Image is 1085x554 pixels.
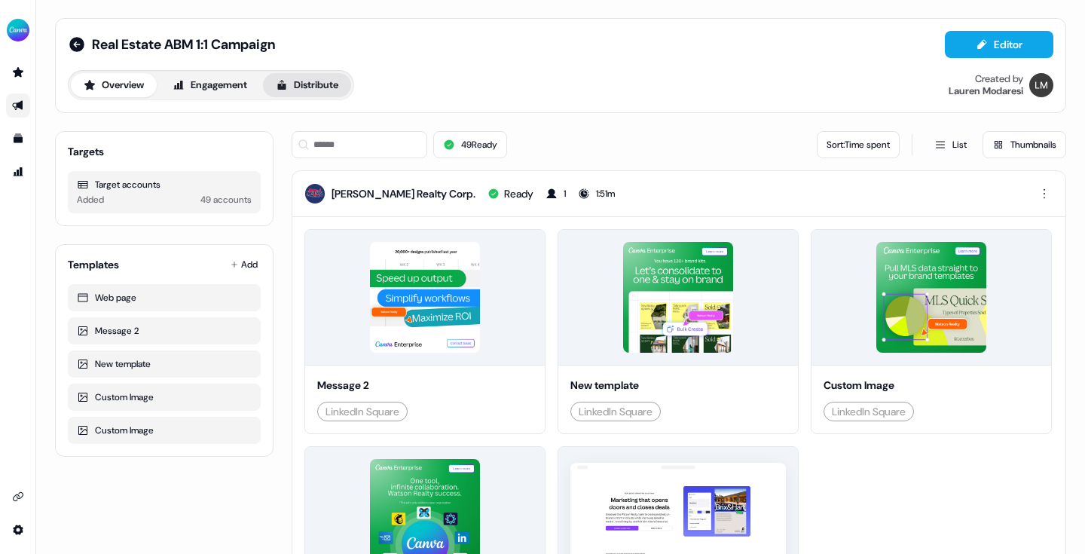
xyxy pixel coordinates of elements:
[824,378,1039,393] div: Custom Image
[68,257,119,272] div: Templates
[570,378,786,393] div: New template
[317,378,533,393] div: Message 2
[160,73,260,97] button: Engagement
[579,404,653,419] div: LinkedIn Square
[77,423,252,438] div: Custom Image
[949,85,1023,97] div: Lauren Modaresi
[504,186,533,201] div: Ready
[564,186,566,201] div: 1
[71,73,157,97] button: Overview
[77,290,252,305] div: Web page
[983,131,1066,158] button: Thumbnails
[832,404,906,419] div: LinkedIn Square
[817,131,900,158] button: Sort:Time spent
[876,242,987,353] img: asset preview
[77,390,252,405] div: Custom Image
[200,192,252,207] div: 49 accounts
[6,127,30,151] a: Go to templates
[6,518,30,542] a: Go to integrations
[228,254,261,275] button: Add
[6,60,30,84] a: Go to prospects
[1029,73,1053,97] img: Lauren
[77,177,252,192] div: Target accounts
[945,31,1053,58] button: Editor
[325,404,399,419] div: LinkedIn Square
[92,35,275,54] span: Real Estate ABM 1:1 Campaign
[263,73,351,97] button: Distribute
[370,242,481,353] img: asset preview
[975,73,1023,85] div: Created by
[596,186,615,201] div: 1:51m
[6,160,30,184] a: Go to attribution
[332,186,475,201] div: [PERSON_NAME] Realty Corp.
[925,131,976,158] button: List
[623,242,734,353] img: asset preview
[6,93,30,118] a: Go to outbound experience
[945,38,1053,54] a: Editor
[77,192,104,207] div: Added
[77,357,252,372] div: New template
[68,144,104,159] div: Targets
[6,485,30,509] a: Go to integrations
[433,131,507,158] button: 49Ready
[77,323,252,338] div: Message 2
